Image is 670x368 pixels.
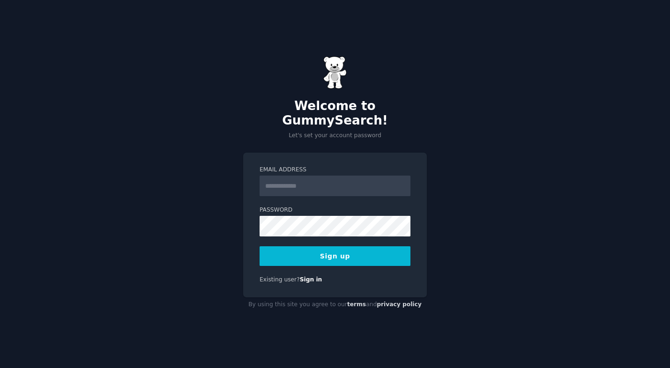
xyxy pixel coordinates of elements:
a: Sign in [300,276,322,283]
span: Existing user? [260,276,300,283]
p: Let's set your account password [243,132,427,140]
a: terms [347,301,366,308]
button: Sign up [260,246,410,266]
label: Email Address [260,166,410,174]
label: Password [260,206,410,214]
div: By using this site you agree to our and [243,297,427,312]
img: Gummy Bear [323,56,347,89]
h2: Welcome to GummySearch! [243,99,427,128]
a: privacy policy [377,301,422,308]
